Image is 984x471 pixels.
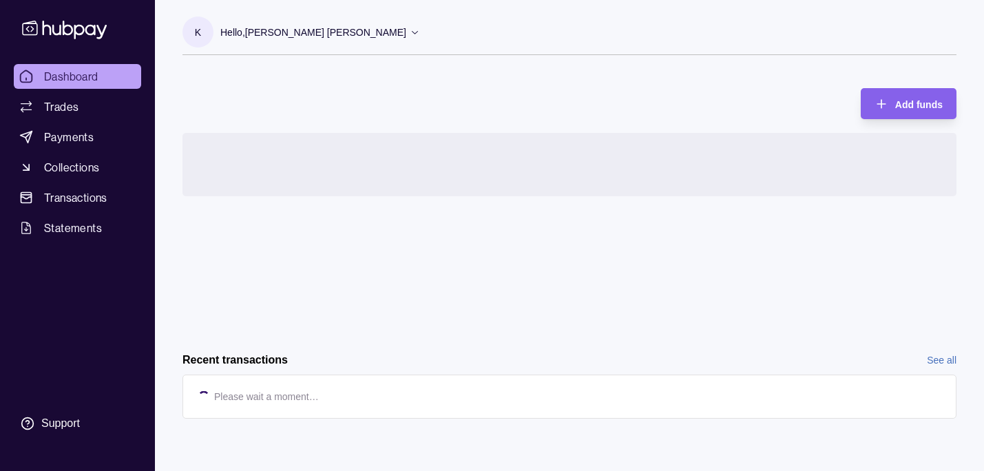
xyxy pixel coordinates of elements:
[44,159,99,176] span: Collections
[214,389,319,404] p: Please wait a moment…
[14,216,141,240] a: Statements
[44,98,78,115] span: Trades
[14,409,141,438] a: Support
[895,99,943,110] span: Add funds
[44,68,98,85] span: Dashboard
[14,155,141,180] a: Collections
[41,416,80,431] div: Support
[220,25,406,40] p: Hello, [PERSON_NAME] [PERSON_NAME]
[44,129,94,145] span: Payments
[44,189,107,206] span: Transactions
[14,64,141,89] a: Dashboard
[14,94,141,119] a: Trades
[927,353,956,368] a: See all
[14,125,141,149] a: Payments
[14,185,141,210] a: Transactions
[195,25,201,40] p: K
[861,88,956,119] button: Add funds
[44,220,102,236] span: Statements
[182,353,288,368] h2: Recent transactions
